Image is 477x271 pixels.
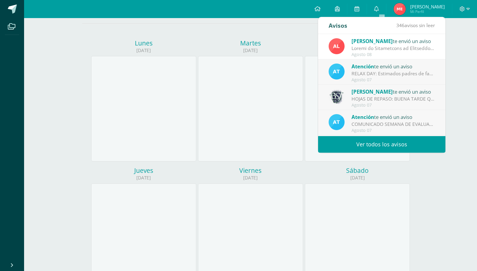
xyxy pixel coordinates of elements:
[352,77,435,83] div: Agosto 07
[329,38,345,54] img: 2ffea78c32313793fe3641c097813157.png
[396,22,404,29] span: 346
[352,52,435,57] div: Agosto 08
[352,70,435,77] div: RELAX DAY: Estimados padres de familia, Les compartimos el información importante. Feliz tarde.
[352,128,435,133] div: Agosto 07
[352,88,435,95] div: te envió un aviso
[352,95,435,102] div: HOJAS DE REPASO: BUENA TARDE QUERIDO PADRES DE FAMILIA: Por este medio envío 3 archivos para que ...
[305,175,410,181] div: [DATE]
[329,64,345,79] img: 9fc725f787f6a993fc92a288b7a8b70c.png
[305,47,410,54] div: [DATE]
[91,166,196,175] div: Jueves
[91,47,196,54] div: [DATE]
[352,88,393,95] span: [PERSON_NAME]
[352,38,393,45] span: [PERSON_NAME]
[329,114,345,130] img: 9fc725f787f6a993fc92a288b7a8b70c.png
[410,4,445,10] span: [PERSON_NAME]
[198,175,303,181] div: [DATE]
[91,175,196,181] div: [DATE]
[410,9,445,14] span: Mi Perfil
[352,62,435,70] div: te envió un aviso
[396,22,435,29] span: avisos sin leer
[318,136,445,153] a: Ver todos los avisos
[329,89,345,105] img: 0622cc53a9ab5ff111be8da30c91df7e.png
[305,39,410,47] div: Miércoles
[352,63,374,70] span: Atención
[394,3,406,15] img: 4974efeeb0eb015ab9ec28a5c7438444.png
[198,39,303,47] div: Martes
[91,39,196,47] div: Lunes
[198,47,303,54] div: [DATE]
[352,113,435,121] div: te envió un aviso
[352,37,435,45] div: te envió un aviso
[198,166,303,175] div: Viernes
[352,103,435,108] div: Agosto 07
[329,17,347,34] div: Avisos
[305,166,410,175] div: Sábado
[352,114,374,120] span: Atención
[352,121,435,128] div: COMUNICADO SEMANA DE EVALUACIONES: Estimados padres de familia, Les compartimos información impor...
[352,45,435,52] div: Semana de Evaluciones de Desempeño : Estimados padres de familia: Les escribimos para recordarles...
